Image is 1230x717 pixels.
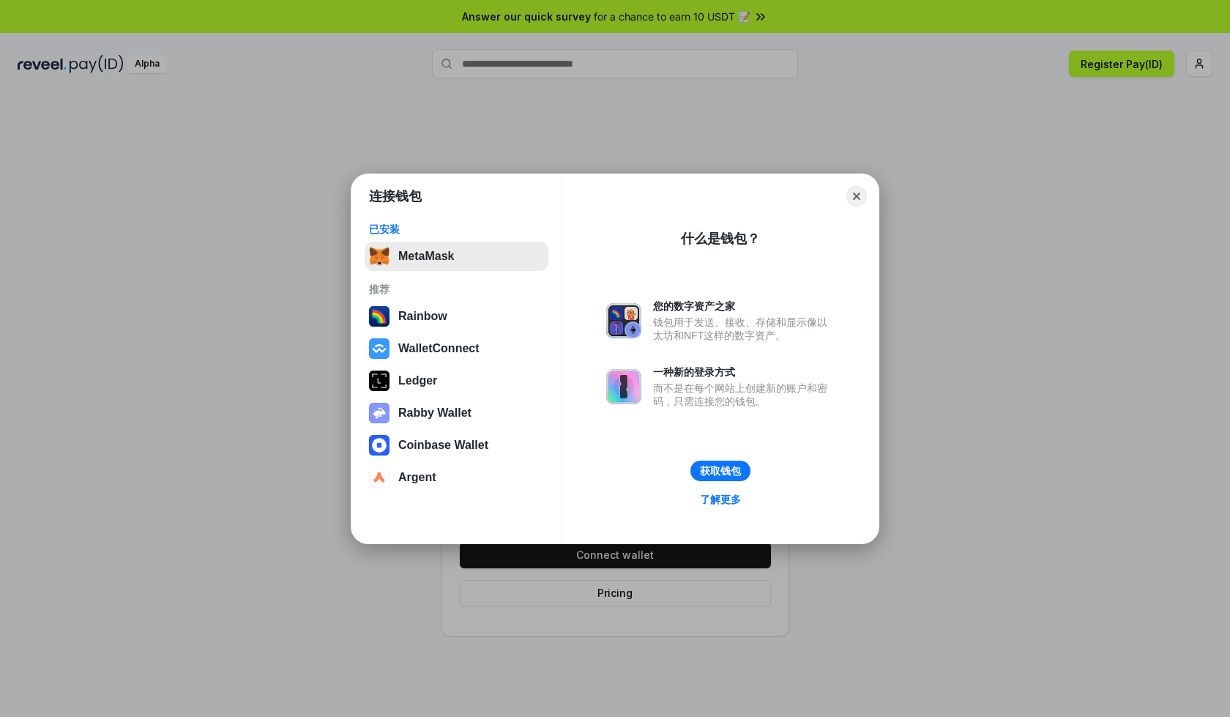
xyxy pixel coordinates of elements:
[369,246,389,267] img: svg+xml,%3Csvg%20fill%3D%22none%22%20height%3D%2233%22%20viewBox%3D%220%200%2035%2033%22%20width%...
[700,464,741,478] div: 获取钱包
[700,493,741,506] div: 了解更多
[369,283,544,296] div: 推荐
[369,467,389,488] img: svg+xml,%3Csvg%20width%3D%2228%22%20height%3D%2228%22%20viewBox%3D%220%200%2028%2028%22%20fill%3D...
[365,366,548,395] button: Ledger
[653,365,835,379] div: 一种新的登录方式
[369,403,389,423] img: svg+xml,%3Csvg%20xmlns%3D%22http%3A%2F%2Fwww.w3.org%2F2000%2Fsvg%22%20fill%3D%22none%22%20viewBox...
[365,334,548,363] button: WalletConnect
[365,398,548,428] button: Rabby Wallet
[398,406,471,420] div: Rabby Wallet
[846,186,867,207] button: Close
[365,302,548,331] button: Rainbow
[653,382,835,408] div: 而不是在每个网站上创建新的账户和密码，只需连接您的钱包。
[653,300,835,313] div: 您的数字资产之家
[398,471,436,484] div: Argent
[398,342,480,355] div: WalletConnect
[606,369,641,404] img: svg+xml,%3Csvg%20xmlns%3D%22http%3A%2F%2Fwww.w3.org%2F2000%2Fsvg%22%20fill%3D%22none%22%20viewBox...
[369,306,389,327] img: svg+xml,%3Csvg%20width%3D%22120%22%20height%3D%22120%22%20viewBox%3D%220%200%20120%20120%22%20fil...
[653,316,835,342] div: 钱包用于发送、接收、存储和显示像以太坊和NFT这样的数字资产。
[681,230,760,248] div: 什么是钱包？
[365,242,548,271] button: MetaMask
[398,310,447,323] div: Rainbow
[365,463,548,492] button: Argent
[398,250,454,263] div: MetaMask
[690,461,750,481] button: 获取钱包
[369,338,389,359] img: svg+xml,%3Csvg%20width%3D%2228%22%20height%3D%2228%22%20viewBox%3D%220%200%2028%2028%22%20fill%3D...
[369,371,389,391] img: svg+xml,%3Csvg%20xmlns%3D%22http%3A%2F%2Fwww.w3.org%2F2000%2Fsvg%22%20width%3D%2228%22%20height%3...
[369,223,544,236] div: 已安装
[369,187,422,205] h1: 连接钱包
[398,374,437,387] div: Ledger
[691,490,750,509] a: 了解更多
[398,439,488,452] div: Coinbase Wallet
[606,303,641,338] img: svg+xml,%3Csvg%20xmlns%3D%22http%3A%2F%2Fwww.w3.org%2F2000%2Fsvg%22%20fill%3D%22none%22%20viewBox...
[369,435,389,456] img: svg+xml,%3Csvg%20width%3D%2228%22%20height%3D%2228%22%20viewBox%3D%220%200%2028%2028%22%20fill%3D...
[365,431,548,460] button: Coinbase Wallet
